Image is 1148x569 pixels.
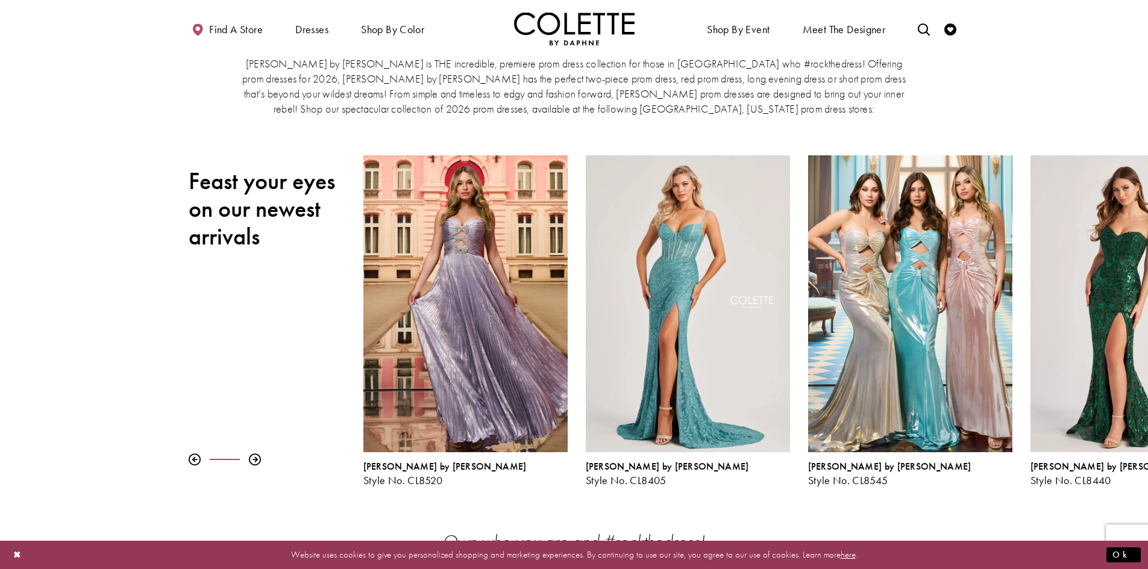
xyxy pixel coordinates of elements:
span: [PERSON_NAME] by [PERSON_NAME] [363,460,527,473]
a: Meet the designer [800,12,889,45]
span: Style No. CL8545 [808,473,888,487]
span: Meet the designer [803,23,886,36]
span: Dresses [292,12,331,45]
span: Style No. CL8520 [363,473,443,487]
div: Colette by Daphne Style No. CL8405 [577,146,799,496]
a: Toggle search [915,12,933,45]
div: Colette by Daphne Style No. CL8405 [586,461,790,487]
img: Colette by Daphne [514,12,635,45]
a: Check Wishlist [941,12,959,45]
span: Shop by color [358,12,427,45]
span: Style No. CL8440 [1030,473,1111,487]
span: [PERSON_NAME] by [PERSON_NAME] [808,460,971,473]
div: Colette by Daphne Style No. CL8520 [354,146,577,496]
button: Submit Dialog [1106,547,1141,562]
button: Close Dialog [7,544,28,565]
span: [PERSON_NAME] by [PERSON_NAME] [586,460,749,473]
a: Visit Colette by Daphne Style No. CL8520 Page [363,155,568,452]
a: Find a store [189,12,266,45]
div: Colette by Daphne Style No. CL8545 [808,461,1012,487]
a: Visit Colette by Daphne Style No. CL8405 Page [586,155,790,452]
span: Shop by color [361,23,424,36]
span: Shop By Event [707,23,770,36]
em: Own who you are and #rockthedress! [443,530,705,553]
p: Website uses cookies to give you personalized shopping and marketing experiences. By continuing t... [87,547,1061,563]
div: Colette by Daphne Style No. CL8520 [363,461,568,487]
div: Colette by Daphne Style No. CL8545 [799,146,1021,496]
span: Find a store [209,23,263,36]
span: Style No. CL8405 [586,473,667,487]
span: Dresses [295,23,328,36]
h2: Feast your eyes on our newest arrivals [189,167,345,250]
p: [PERSON_NAME] by [PERSON_NAME] is THE incredible, premiere prom dress collection for those in [GE... [242,56,907,116]
a: Visit Home Page [514,12,635,45]
a: here [841,549,856,561]
span: Shop By Event [704,12,773,45]
a: Visit Colette by Daphne Style No. CL8545 Page [808,155,1012,452]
